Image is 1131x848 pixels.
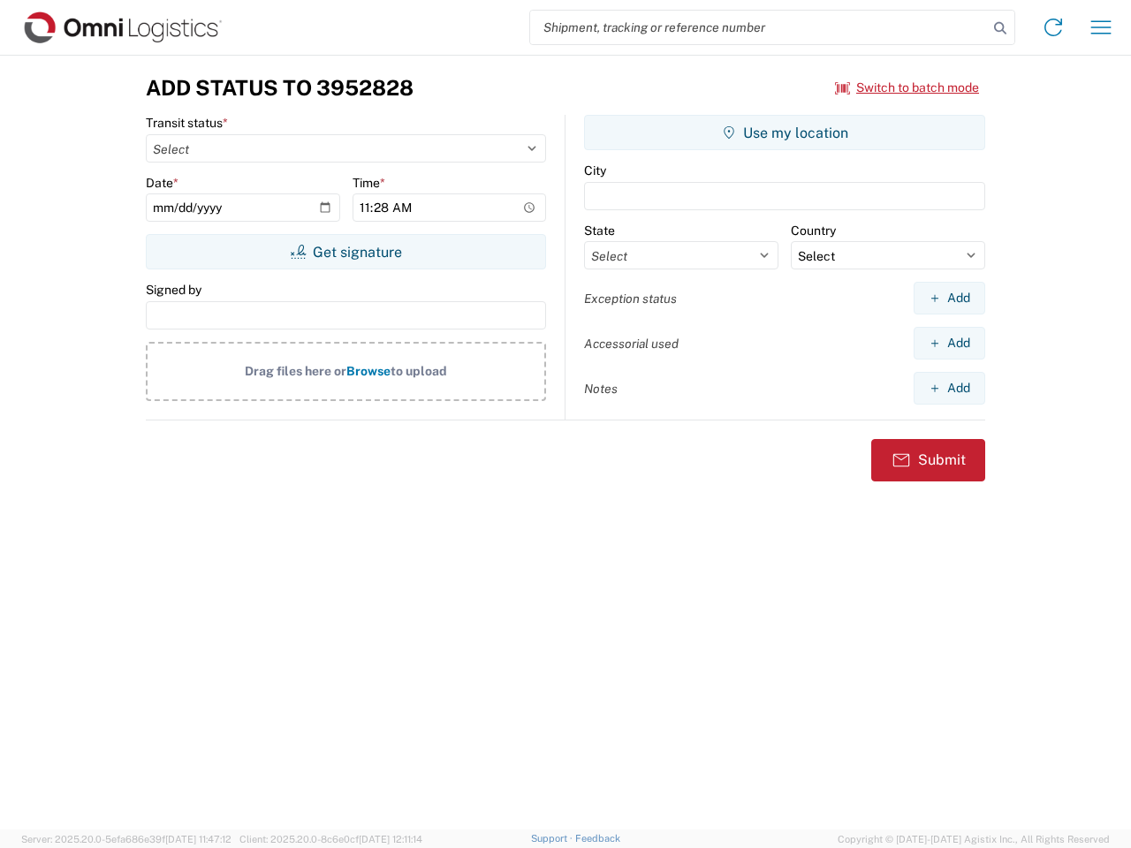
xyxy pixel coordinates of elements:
[584,163,606,178] label: City
[391,364,447,378] span: to upload
[146,282,201,298] label: Signed by
[575,833,620,844] a: Feedback
[584,291,677,307] label: Exception status
[146,234,546,269] button: Get signature
[584,223,615,238] label: State
[165,834,232,844] span: [DATE] 11:47:12
[914,327,985,360] button: Add
[239,834,422,844] span: Client: 2025.20.0-8c6e0cf
[21,834,232,844] span: Server: 2025.20.0-5efa686e39f
[584,115,985,150] button: Use my location
[791,223,836,238] label: Country
[146,75,414,101] h3: Add Status to 3952828
[914,282,985,314] button: Add
[146,115,228,131] label: Transit status
[838,831,1110,847] span: Copyright © [DATE]-[DATE] Agistix Inc., All Rights Reserved
[871,439,985,481] button: Submit
[146,175,178,191] label: Date
[530,11,988,44] input: Shipment, tracking or reference number
[359,834,422,844] span: [DATE] 12:11:14
[346,364,391,378] span: Browse
[914,372,985,405] button: Add
[584,381,618,397] label: Notes
[531,833,575,844] a: Support
[245,364,346,378] span: Drag files here or
[353,175,385,191] label: Time
[584,336,679,352] label: Accessorial used
[835,73,979,102] button: Switch to batch mode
